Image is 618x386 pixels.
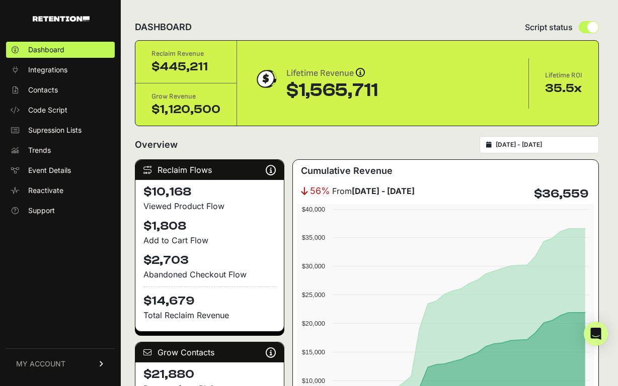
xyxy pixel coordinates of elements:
[151,59,220,75] div: $445,211
[28,206,55,216] span: Support
[6,122,115,138] a: Supression Lists
[6,102,115,118] a: Code Script
[28,85,58,95] span: Contacts
[545,70,582,80] div: Lifetime ROI
[151,91,220,102] div: Grow Revenue
[301,164,393,178] h3: Cumulative Revenue
[143,309,276,321] p: Total Reclaim Revenue
[301,377,325,384] text: $10,000
[352,186,415,196] strong: [DATE] - [DATE]
[301,206,325,213] text: $40,000
[28,165,71,175] span: Event Details
[584,322,608,346] div: Open Intercom Messenger
[28,145,51,155] span: Trends
[143,252,276,268] h4: $2,703
[135,160,284,180] div: Reclaim Flows
[310,184,330,198] span: 56%
[301,348,325,356] text: $15,000
[301,262,325,270] text: $30,000
[6,162,115,178] a: Event Details
[6,62,115,78] a: Integrations
[135,342,284,362] div: Grow Contacts
[135,138,178,152] h2: Overview
[143,234,276,246] div: Add to Cart Flow
[6,142,115,158] a: Trends
[545,80,582,96] div: 35.5x
[143,268,276,280] div: Abandoned Checkout Flow
[534,186,588,202] h4: $36,559
[6,203,115,219] a: Support
[28,185,63,196] span: Reactivate
[301,291,325,299] text: $25,000
[143,184,276,200] h4: $10,168
[525,21,573,33] span: Script status
[301,234,325,241] text: $35,000
[28,125,82,135] span: Supression Lists
[332,185,415,197] span: From
[135,20,192,34] h2: DASHBOARD
[286,80,378,101] div: $1,565,711
[28,105,67,115] span: Code Script
[143,200,276,212] div: Viewed Product Flow
[143,366,276,382] h4: $21,880
[33,16,90,22] img: Retention.com
[143,218,276,234] h4: $1,808
[253,66,278,91] img: dollar-coin-05c43ed7efb7bc0c12610022525b4bbbb207c7efeef5aecc26f025e68dcafac9.png
[6,348,115,379] a: MY ACCOUNT
[28,65,67,75] span: Integrations
[16,359,65,369] span: MY ACCOUNT
[28,45,64,55] span: Dashboard
[6,82,115,98] a: Contacts
[6,182,115,199] a: Reactivate
[6,42,115,58] a: Dashboard
[301,320,325,327] text: $20,000
[151,49,220,59] div: Reclaim Revenue
[143,286,276,309] h4: $14,679
[286,66,378,80] div: Lifetime Revenue
[151,102,220,118] div: $1,120,500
